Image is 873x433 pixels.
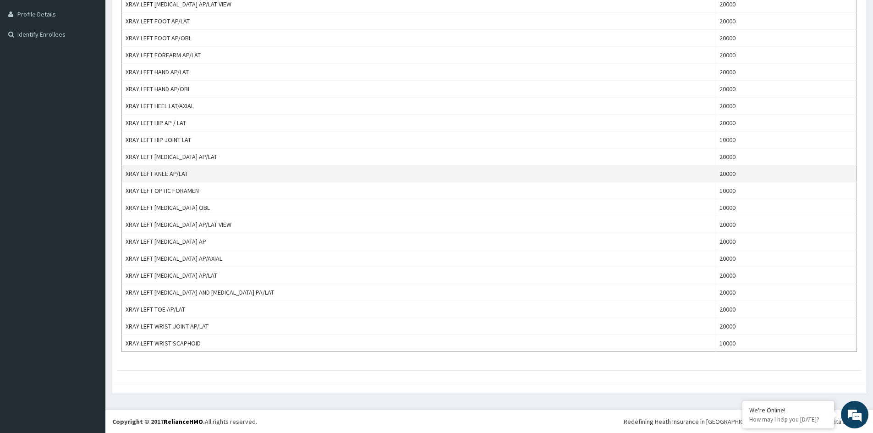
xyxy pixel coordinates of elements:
td: 20000 [716,47,857,64]
td: XRAY LEFT HIP JOINT LAT [122,132,716,148]
td: 10000 [716,182,857,199]
p: How may I help you today? [749,416,827,423]
td: 10000 [716,335,857,352]
td: XRAY LEFT HAND AP/OBL [122,81,716,98]
td: 20000 [716,98,857,115]
td: 20000 [716,267,857,284]
td: XRAY LEFT FOREARM AP/LAT [122,47,716,64]
td: XRAY LEFT KNEE AP/LAT [122,165,716,182]
td: XRAY LEFT [MEDICAL_DATA] AP/AXIAL [122,250,716,267]
td: 10000 [716,199,857,216]
td: XRAY LEFT [MEDICAL_DATA] AP [122,233,716,250]
td: XRAY LEFT HIP AP / LAT [122,115,716,132]
td: 20000 [716,233,857,250]
footer: All rights reserved. [105,410,873,433]
td: 20000 [716,148,857,165]
td: XRAY LEFT WRIST SCAPHOID [122,335,716,352]
div: Minimize live chat window [150,5,172,27]
td: XRAY LEFT [MEDICAL_DATA] AP/LAT [122,148,716,165]
div: We're Online! [749,406,827,414]
td: 20000 [716,13,857,30]
td: 20000 [716,250,857,267]
td: 10000 [716,132,857,148]
td: XRAY LEFT FOOT AP/OBL [122,30,716,47]
div: Redefining Heath Insurance in [GEOGRAPHIC_DATA] using Telemedicine and Data Science! [624,417,866,426]
td: 20000 [716,81,857,98]
td: 20000 [716,115,857,132]
textarea: Type your message and hit 'Enter' [5,250,175,282]
td: 20000 [716,30,857,47]
td: 20000 [716,216,857,233]
td: XRAY LEFT [MEDICAL_DATA] AP/LAT [122,267,716,284]
td: XRAY LEFT [MEDICAL_DATA] AND [MEDICAL_DATA] PA/LAT [122,284,716,301]
td: XRAY LEFT [MEDICAL_DATA] OBL [122,199,716,216]
td: XRAY LEFT HAND AP/LAT [122,64,716,81]
span: We're online! [53,115,126,208]
td: 20000 [716,301,857,318]
td: XRAY LEFT TOE AP/LAT [122,301,716,318]
img: d_794563401_company_1708531726252_794563401 [17,46,37,69]
strong: Copyright © 2017 . [112,417,205,426]
td: XRAY LEFT HEEL LAT/AXIAL [122,98,716,115]
td: 20000 [716,64,857,81]
td: 20000 [716,284,857,301]
a: RelianceHMO [164,417,203,426]
td: XRAY LEFT [MEDICAL_DATA] AP/LAT VIEW [122,216,716,233]
td: XRAY LEFT FOOT AP/LAT [122,13,716,30]
td: XRAY LEFT OPTIC FORAMEN [122,182,716,199]
div: Chat with us now [48,51,154,63]
td: 20000 [716,165,857,182]
td: XRAY LEFT WRIST JOINT AP/LAT [122,318,716,335]
td: 20000 [716,318,857,335]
